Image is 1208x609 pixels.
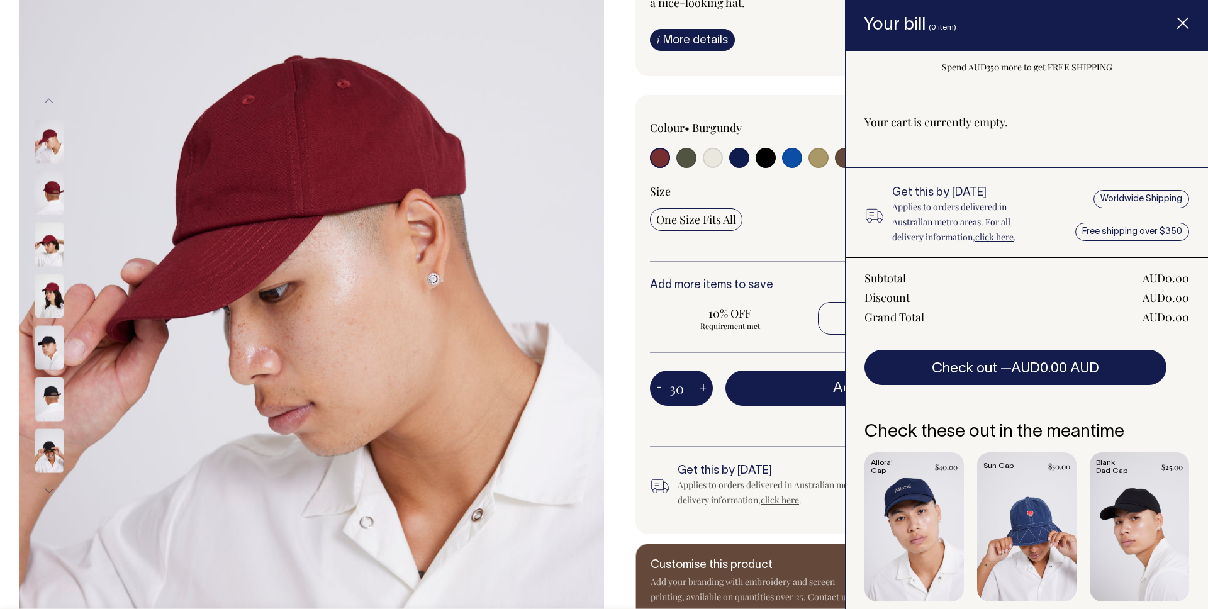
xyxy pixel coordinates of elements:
span: • [685,120,690,135]
p: Applies to orders delivered in Australian metro areas. For all delivery information, . [892,199,1041,245]
a: iMore details [650,29,735,51]
img: burgundy [35,171,64,215]
span: 20% OFF [824,306,972,321]
div: AUD0.00 [1143,290,1189,305]
span: Add to bill [833,382,895,394]
div: Discount [864,290,910,305]
div: Applies to orders delivered in Australian metro areas. For all delivery information, . [678,478,923,508]
span: Requirement met [656,321,804,331]
button: + [693,376,713,401]
button: - [650,376,668,401]
img: black [35,429,64,473]
img: burgundy [35,274,64,318]
span: 10% OFF [656,306,804,321]
span: Spend AUD350 more to get FREE SHIPPING [725,413,1149,428]
span: i [657,33,660,46]
button: Previous [40,87,59,116]
input: 10% OFF Requirement met [650,302,810,335]
a: click here [761,494,799,506]
button: Add to bill —AUD25.00AUD20.00 [725,371,1149,406]
h6: Customise this product [651,559,852,572]
div: AUD0.00 [1143,310,1189,325]
span: Spend AUD350 more to get FREE SHIPPING [942,61,1112,73]
img: black [35,326,64,370]
p: Your cart is currently empty. [864,115,1189,130]
input: One Size Fits All [650,208,742,231]
h6: Check these out in the meantime [864,423,1189,442]
label: Burgundy [692,120,742,135]
h6: Get this by [DATE] [678,465,923,478]
h6: Add more items to save [650,279,1149,292]
a: click here [975,231,1014,243]
div: Grand Total [864,310,924,325]
div: Subtotal [864,271,906,286]
img: black [35,377,64,422]
span: AUD0.00 AUD [1011,362,1099,375]
span: (0 item) [929,24,956,31]
div: Colour [650,120,850,135]
button: Next [40,477,59,505]
img: burgundy [35,120,64,164]
span: Applied [824,321,972,331]
input: 20% OFF Applied [818,302,978,335]
div: AUD0.00 [1143,271,1189,286]
div: Size [650,184,1149,199]
h6: Get this by [DATE] [892,187,1041,199]
button: Check out —AUD0.00 AUD [864,350,1166,385]
span: One Size Fits All [656,212,736,227]
img: burgundy [35,223,64,267]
